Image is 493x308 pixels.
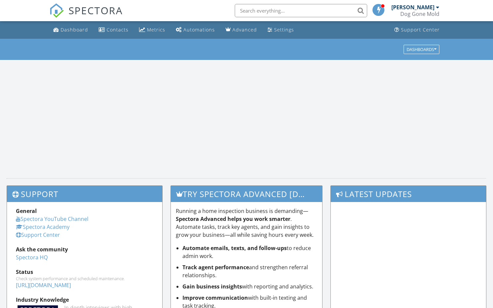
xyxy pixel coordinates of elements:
div: Advanced [232,26,257,33]
div: Settings [274,26,294,33]
li: and strengthen referral relationships. [182,263,317,279]
a: Spectora Academy [16,223,70,231]
div: Metrics [147,26,165,33]
strong: Spectora Advanced helps you work smarter [176,215,290,223]
a: SPECTORA [49,9,123,23]
a: Contacts [96,24,131,36]
span: SPECTORA [69,3,123,17]
strong: Improve communication [182,294,248,301]
a: [URL][DOMAIN_NAME] [16,282,71,289]
a: Settings [265,24,297,36]
div: Status [16,268,153,276]
p: Running a home inspection business is demanding— . Automate tasks, track key agents, and gain ins... [176,207,317,239]
a: Support Center [16,231,60,238]
li: with reporting and analytics. [182,282,317,290]
img: The Best Home Inspection Software - Spectora [49,3,64,18]
input: Search everything... [235,4,367,17]
div: Dashboards [407,47,436,52]
a: Spectora YouTube Channel [16,215,88,223]
div: Dog Gone Mold [400,11,439,17]
h3: Try spectora advanced [DATE] [171,186,322,202]
strong: Track agent performance [182,264,249,271]
strong: General [16,207,37,215]
div: Check system performance and scheduled maintenance. [16,276,153,281]
div: Contacts [107,26,128,33]
a: Advanced [223,24,260,36]
div: Ask the community [16,245,153,253]
div: Support Center [401,26,440,33]
h3: Support [7,186,162,202]
div: [PERSON_NAME] [391,4,434,11]
a: Support Center [392,24,442,36]
button: Dashboards [404,45,439,54]
div: Industry Knowledge [16,296,153,304]
a: Metrics [136,24,168,36]
div: Automations [183,26,215,33]
li: to reduce admin work. [182,244,317,260]
a: Automations (Basic) [173,24,218,36]
a: Spectora HQ [16,254,48,261]
a: Dashboard [51,24,91,36]
strong: Gain business insights [182,283,242,290]
strong: Automate emails, texts, and follow-ups [182,244,287,252]
div: Dashboard [61,26,88,33]
h3: Latest Updates [331,186,486,202]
